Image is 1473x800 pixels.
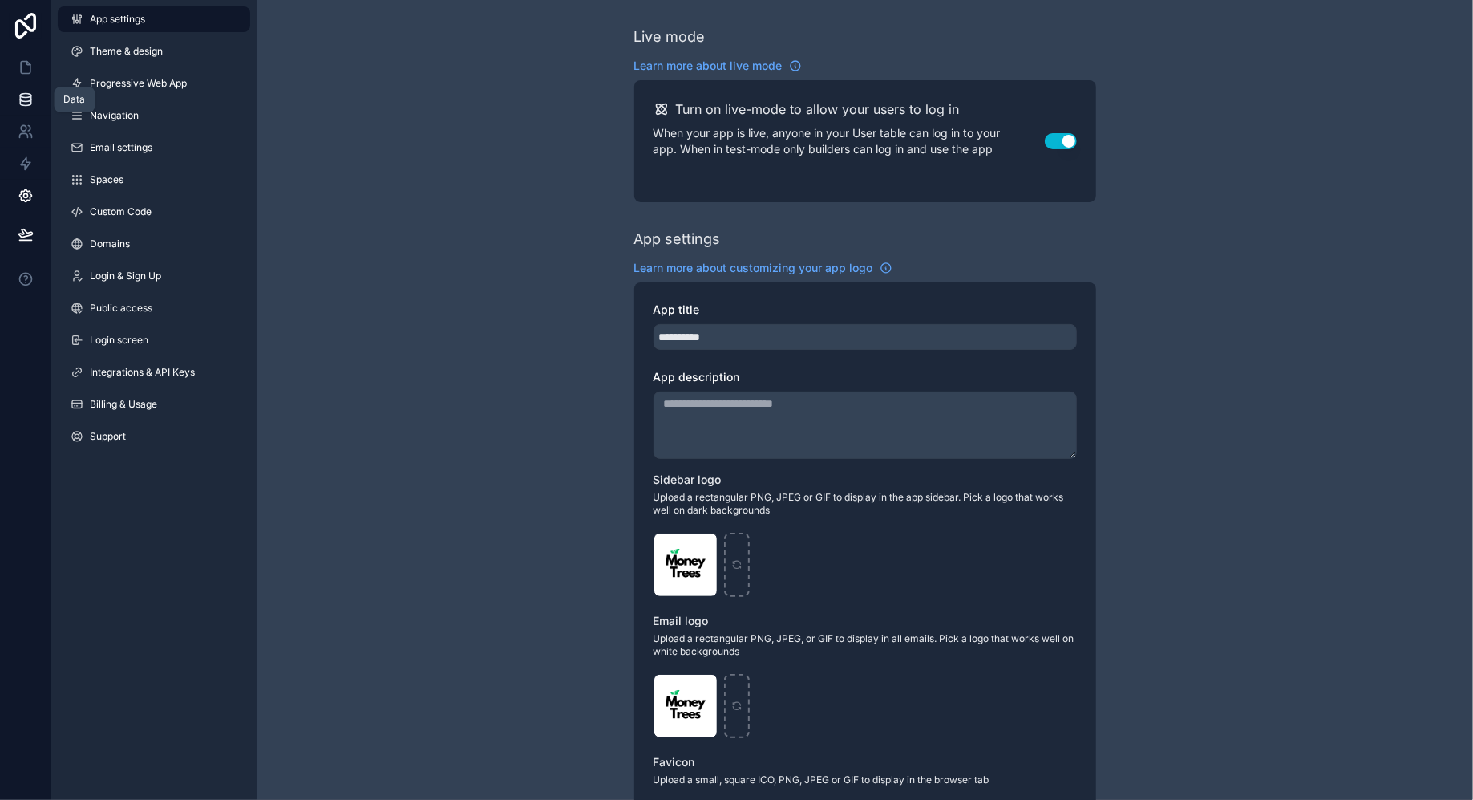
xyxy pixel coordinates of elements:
span: App title [654,303,700,316]
a: Login & Sign Up [58,263,250,289]
a: Learn more about customizing your app logo [634,260,892,276]
a: Learn more about live mode [634,58,802,74]
a: Navigation [58,103,250,128]
span: Public access [90,302,152,315]
span: Navigation [90,109,139,122]
a: Login screen [58,327,250,353]
a: Custom Code [58,199,250,225]
span: Login screen [90,334,148,347]
span: Spaces [90,173,123,186]
span: App description [654,370,740,384]
span: Favicon [654,755,695,769]
a: Spaces [58,167,250,193]
span: Upload a rectangular PNG, JPEG, or GIF to display in all emails. Pick a logo that works well on w... [654,632,1077,658]
a: Email settings [58,135,250,160]
a: Billing & Usage [58,392,250,417]
span: Learn more about live mode [634,58,783,74]
p: When your app is live, anyone in your User table can log in to your app. When in test-mode only b... [654,125,1045,157]
span: Billing & Usage [90,398,157,411]
a: Public access [58,295,250,321]
span: Integrations & API Keys [90,366,195,379]
span: App settings [90,13,145,26]
span: Login & Sign Up [90,270,161,282]
a: Domains [58,231,250,257]
div: Data [64,93,86,106]
span: Theme & design [90,45,163,58]
div: App settings [634,228,721,250]
div: Live mode [634,26,706,48]
span: Upload a small, square ICO, PNG, JPEG or GIF to display in the browser tab [654,774,1077,786]
span: Learn more about customizing your app logo [634,260,873,276]
a: Progressive Web App [58,71,250,96]
span: Sidebar logo [654,473,722,486]
span: Upload a rectangular PNG, JPEG or GIF to display in the app sidebar. Pick a logo that works well ... [654,491,1077,517]
span: Email settings [90,141,152,154]
a: Theme & design [58,39,250,64]
a: Support [58,424,250,449]
span: Custom Code [90,205,152,218]
span: Progressive Web App [90,77,187,90]
span: Support [90,430,126,443]
span: Domains [90,238,130,250]
span: Email logo [654,614,709,627]
h2: Turn on live-mode to allow your users to log in [676,99,960,119]
a: App settings [58,6,250,32]
a: Integrations & API Keys [58,359,250,385]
